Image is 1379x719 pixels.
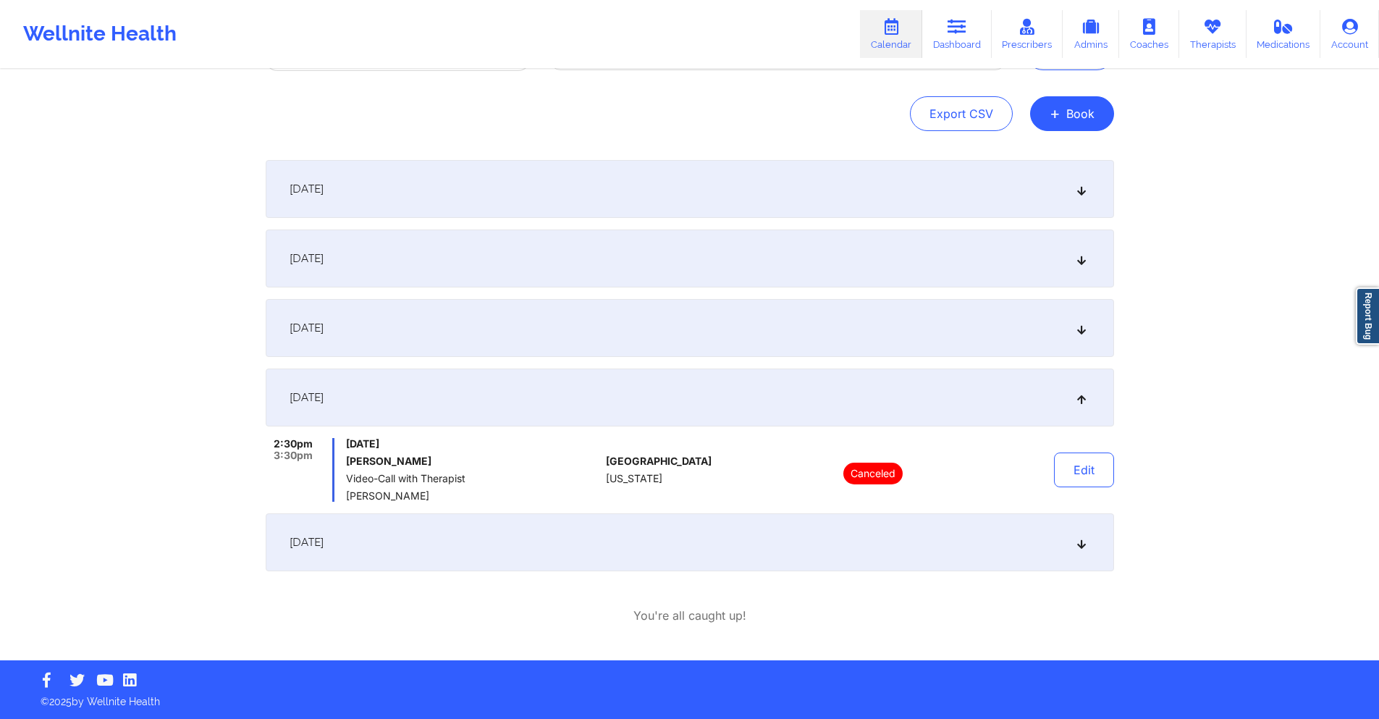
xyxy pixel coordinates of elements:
span: [DATE] [290,535,324,550]
span: Video-Call with Therapist [346,473,600,484]
span: + [1050,109,1060,117]
a: Account [1320,10,1379,58]
span: [DATE] [290,321,324,335]
span: 2:30pm [274,438,313,450]
span: [GEOGRAPHIC_DATA] [606,455,712,467]
p: © 2025 by Wellnite Health [30,684,1349,709]
span: [US_STATE] [606,473,662,484]
button: +Book [1030,96,1114,131]
a: Admins [1063,10,1119,58]
button: Edit [1054,453,1114,487]
span: [PERSON_NAME] [346,490,600,502]
a: Therapists [1179,10,1247,58]
span: 3:30pm [274,450,313,461]
span: [DATE] [290,182,324,196]
span: [DATE] [290,251,324,266]
button: Export CSV [910,96,1013,131]
a: Calendar [860,10,922,58]
h6: [PERSON_NAME] [346,455,600,467]
a: Prescribers [992,10,1063,58]
p: You're all caught up! [633,607,746,624]
a: Dashboard [922,10,992,58]
p: Canceled [843,463,903,484]
a: Medications [1247,10,1321,58]
span: [DATE] [346,438,600,450]
a: Report Bug [1356,287,1379,345]
a: Coaches [1119,10,1179,58]
span: [DATE] [290,390,324,405]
